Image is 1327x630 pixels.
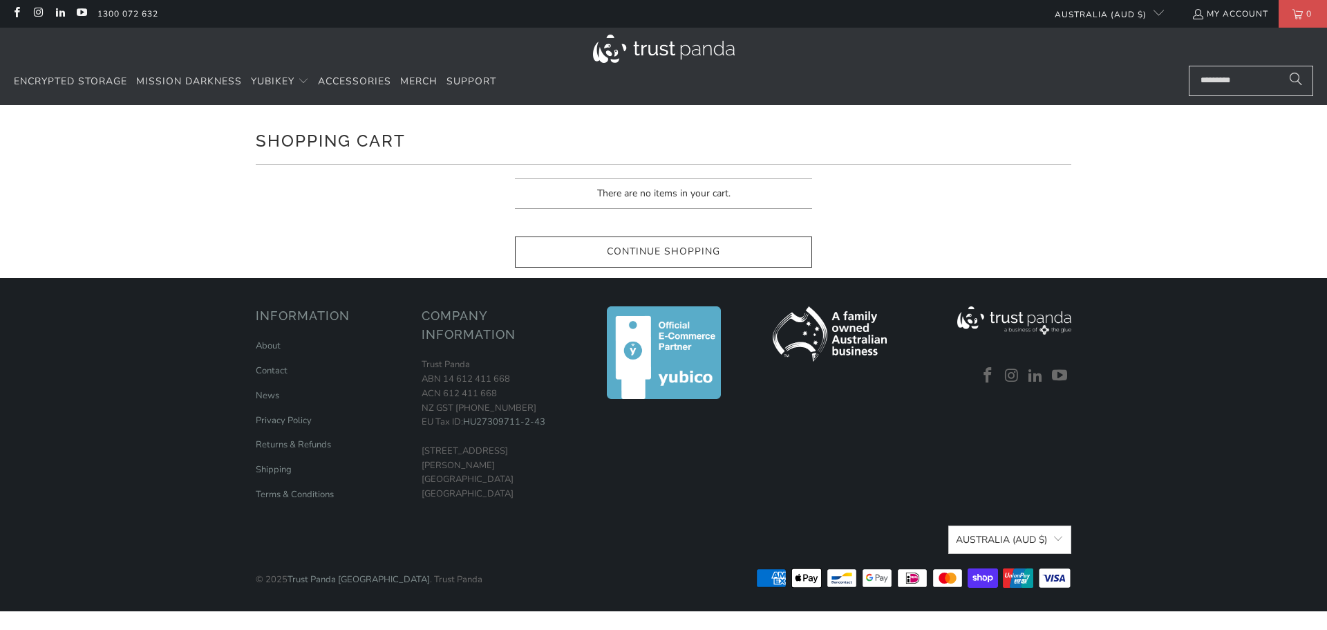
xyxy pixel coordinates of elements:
a: Trust Panda [GEOGRAPHIC_DATA] [288,573,430,586]
span: YubiKey [251,75,294,88]
a: Trust Panda Australia on YouTube [75,8,87,19]
a: Trust Panda Australia on Facebook [977,367,998,385]
p: There are no items in your cart. [515,178,812,209]
span: Encrypted Storage [14,75,127,88]
a: Trust Panda Australia on YouTube [1049,367,1070,385]
a: Continue Shopping [515,237,812,268]
a: HU27309711-2-43 [463,416,545,428]
a: Encrypted Storage [14,66,127,98]
h1: Shopping Cart [256,126,1071,154]
a: My Account [1192,6,1268,21]
span: Support [446,75,496,88]
span: Merch [400,75,437,88]
a: Mission Darkness [136,66,242,98]
span: Accessories [318,75,391,88]
button: Search [1279,66,1313,96]
a: Trust Panda Australia on LinkedIn [54,8,66,19]
a: 1300 072 632 [97,6,158,21]
a: Trust Panda Australia on Facebook [10,8,22,19]
span: Mission Darkness [136,75,242,88]
input: Search... [1189,66,1313,96]
a: Merch [400,66,437,98]
a: Contact [256,364,288,377]
a: Trust Panda Australia on Instagram [32,8,44,19]
a: Trust Panda Australia on Instagram [1001,367,1022,385]
a: News [256,389,279,402]
a: Accessories [318,66,391,98]
img: Trust Panda Australia [593,35,735,63]
a: About [256,340,281,352]
p: Trust Panda ABN 14 612 411 668 ACN 612 411 668 NZ GST [PHONE_NUMBER] EU Tax ID: [STREET_ADDRESS][... [422,358,574,501]
a: Trust Panda Australia on LinkedIn [1026,367,1046,385]
a: Shipping [256,463,292,476]
summary: YubiKey [251,66,309,98]
p: © 2025 . Trust Panda [256,559,482,587]
a: Support [446,66,496,98]
button: Australia (AUD $) [948,526,1071,554]
nav: Translation missing: en.navigation.header.main_nav [14,66,496,98]
a: Returns & Refunds [256,438,331,451]
a: Privacy Policy [256,414,312,427]
a: Terms & Conditions [256,488,334,501]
